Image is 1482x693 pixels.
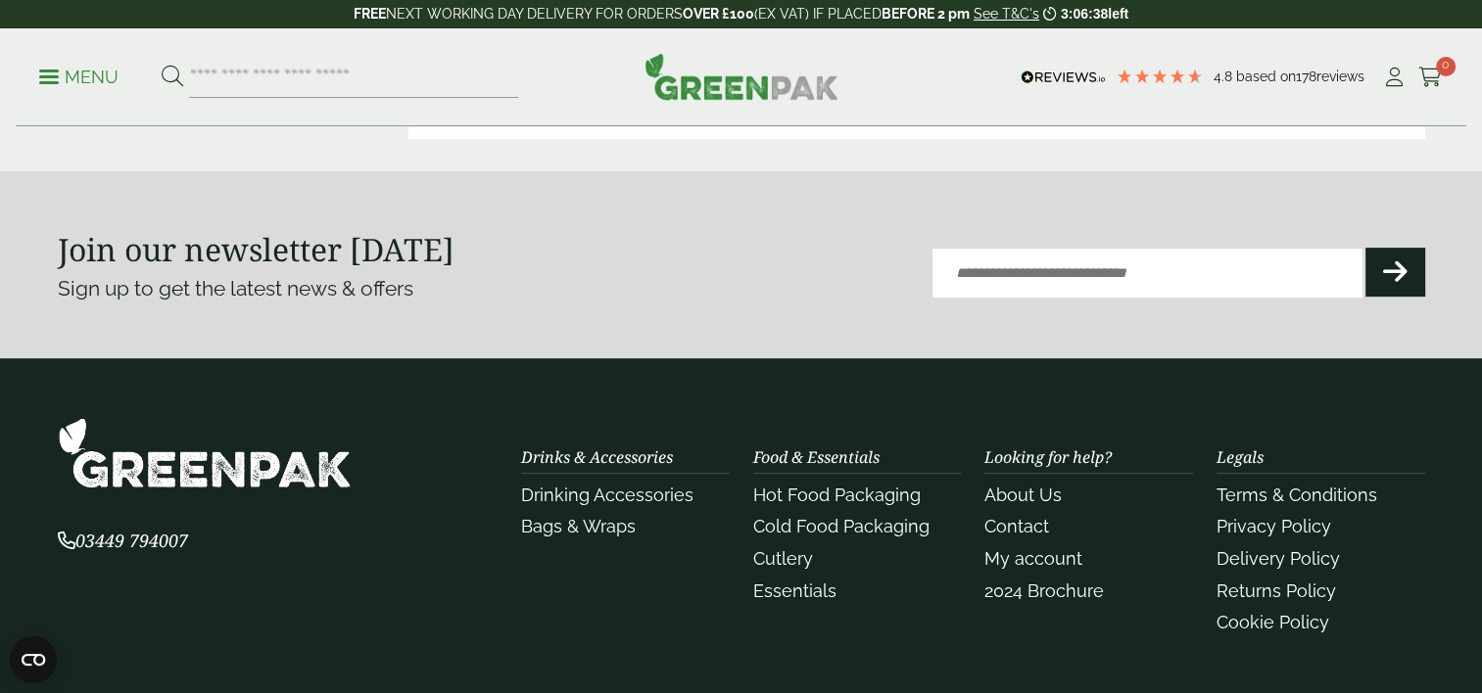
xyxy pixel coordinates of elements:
a: Cutlery [753,548,813,569]
a: Essentials [753,580,837,601]
span: 3:06:38 [1061,6,1108,22]
a: About Us [984,485,1062,505]
strong: FREE [354,6,386,22]
span: 4.8 [1214,69,1236,84]
a: 03449 794007 [58,532,188,551]
span: 0 [1436,57,1456,76]
img: GreenPak Supplies [58,417,352,488]
img: GreenPak Supplies [645,53,838,100]
img: REVIEWS.io [1021,70,1106,84]
p: Sign up to get the latest news & offers [58,273,673,304]
span: left [1108,6,1128,22]
a: My account [984,548,1082,569]
span: Based on [1236,69,1296,84]
a: Drinking Accessories [521,485,693,505]
i: Cart [1418,68,1443,87]
span: 178 [1296,69,1316,84]
a: Delivery Policy [1217,548,1340,569]
strong: OVER £100 [683,6,754,22]
a: Hot Food Packaging [753,485,921,505]
strong: Join our newsletter [DATE] [58,228,454,270]
div: 4.78 Stars [1116,68,1204,85]
a: Cold Food Packaging [753,516,930,536]
a: See T&C's [974,6,1039,22]
strong: BEFORE 2 pm [882,6,970,22]
a: Bags & Wraps [521,516,636,536]
span: reviews [1316,69,1364,84]
p: Menu [39,66,119,89]
button: Open CMP widget [10,636,57,683]
a: Returns Policy [1217,580,1336,601]
a: 2024 Brochure [984,580,1104,601]
span: 03449 794007 [58,529,188,552]
a: Terms & Conditions [1217,485,1377,505]
a: Menu [39,66,119,85]
a: Privacy Policy [1217,516,1331,536]
a: 0 [1418,63,1443,92]
a: Cookie Policy [1217,612,1329,632]
i: My Account [1382,68,1407,87]
a: Contact [984,516,1049,536]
